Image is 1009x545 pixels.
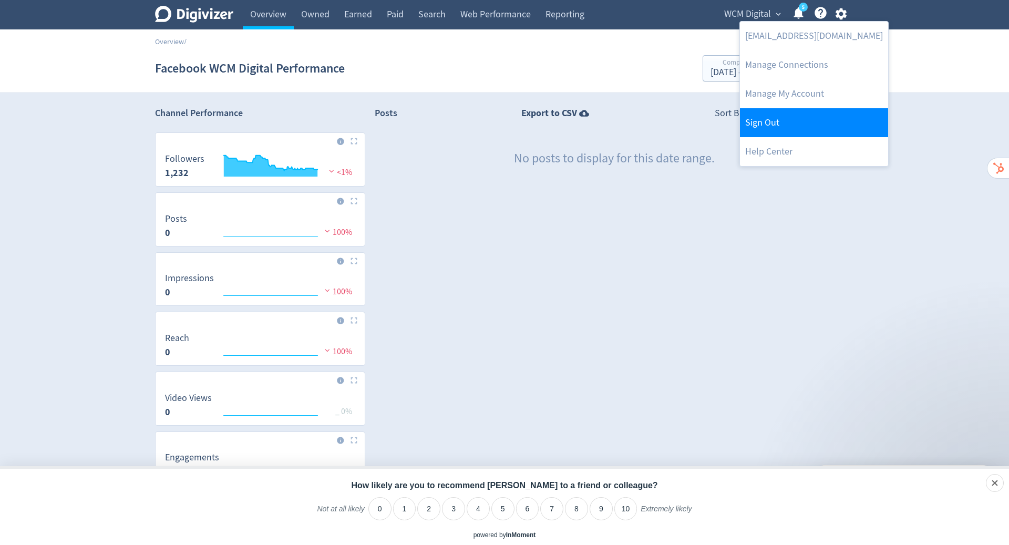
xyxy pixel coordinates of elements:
a: Help Center [740,137,888,166]
li: 5 [491,497,514,520]
a: InMoment [506,531,536,539]
li: 0 [368,497,392,520]
iframe: Intercom notifications message [799,443,1009,517]
li: 2 [417,497,440,520]
li: 10 [614,497,637,520]
div: Close survey [986,474,1004,492]
a: Manage My Account [740,79,888,108]
li: 8 [565,497,588,520]
li: 4 [467,497,490,520]
li: 3 [442,497,465,520]
li: 1 [393,497,416,520]
a: [EMAIL_ADDRESS][DOMAIN_NAME] [740,22,888,50]
label: Not at all likely [317,504,364,522]
div: powered by inmoment [473,531,536,540]
a: Log out [740,108,888,137]
li: 6 [516,497,539,520]
a: Manage Connections [740,50,888,79]
li: 7 [540,497,563,520]
label: Extremely likely [641,504,692,522]
li: 9 [590,497,613,520]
